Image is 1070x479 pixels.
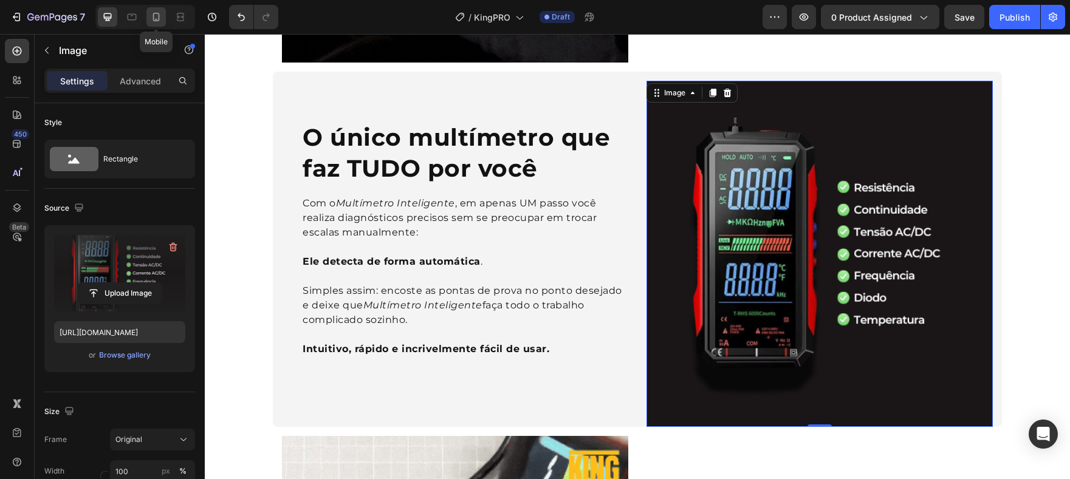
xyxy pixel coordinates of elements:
span: Draft [552,12,570,22]
button: Browse gallery [98,349,151,361]
div: Image [457,53,483,64]
span: Original [115,434,142,445]
span: or [89,348,96,362]
p: Image [59,43,162,58]
span: Save [955,12,975,22]
div: Rectangle [103,145,177,173]
button: px [176,464,190,478]
button: 7 [5,5,91,29]
input: https://example.com/image.jpg [54,321,185,343]
button: Upload Image [77,282,162,304]
button: Save [944,5,984,29]
img: gempages_538921841880728723-d9195c00-b65b-4965-b232-ad2ac2958ac6.png [442,47,788,393]
div: Undo/Redo [229,5,278,29]
button: % [159,464,173,478]
p: Settings [60,75,94,87]
span: 0 product assigned [831,11,912,24]
div: 450 [12,129,29,139]
label: Width [44,466,64,477]
div: % [179,466,187,477]
span: / [468,11,472,24]
button: 0 product assigned [821,5,939,29]
div: Size [44,404,77,420]
div: Beta [9,222,29,232]
div: Source [44,200,86,217]
iframe: Design area [205,34,1070,479]
div: Open Intercom Messenger [1029,420,1058,449]
div: px [162,466,170,477]
button: Publish [989,5,1040,29]
div: Browse gallery [99,350,151,361]
span: KingPRO [474,11,510,24]
p: Advanced [120,75,161,87]
div: Publish [1000,11,1030,24]
label: Frame [44,434,67,445]
p: 7 [80,10,85,24]
button: Original [110,429,195,450]
div: Style [44,117,62,128]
